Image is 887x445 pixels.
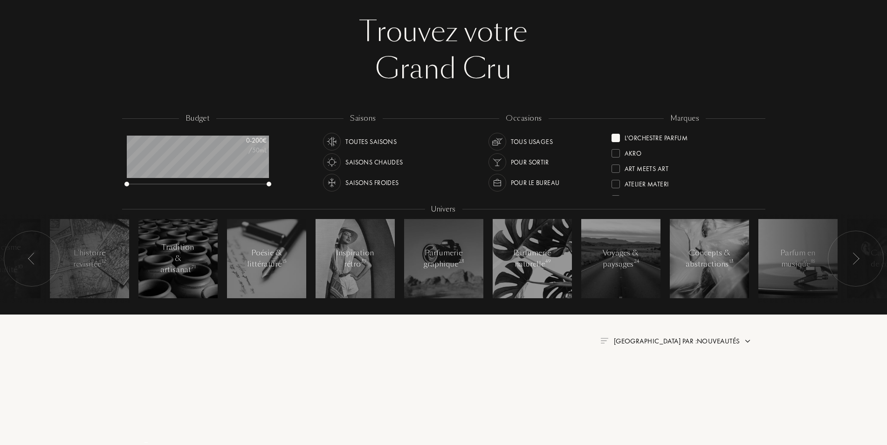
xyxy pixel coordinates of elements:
img: pf_empty.png [128,373,165,410]
div: Toutes saisons [345,133,397,151]
span: 37 [361,258,366,265]
img: arr_left.svg [28,253,35,265]
div: Inspiration rétro [335,247,375,270]
div: Akro [625,145,642,158]
div: Poésie & littérature [247,247,286,270]
img: arr_left.svg [852,253,859,265]
span: 13 [729,258,734,265]
div: L'Orchestre Parfum [625,130,688,143]
img: usage_season_average_white.svg [325,135,338,148]
div: occasions [499,113,548,124]
img: arrow.png [744,337,751,345]
div: /50mL [220,145,267,155]
div: _ [126,435,167,445]
div: Tradition & artisanat [158,242,198,275]
img: usage_season_cold_white.svg [325,176,338,189]
div: budget [179,113,217,124]
div: Saisons froides [345,174,399,192]
img: usage_season_hot_white.svg [325,156,338,169]
div: Parfumerie graphique [424,247,464,270]
div: Trouvez votre [129,13,758,50]
div: Baruti [625,192,645,204]
div: marques [664,113,706,124]
div: Concepts & abstractions [686,247,733,270]
img: usage_occasion_all_white.svg [491,135,504,148]
div: 0 - 200 € [220,136,267,145]
span: 49 [545,258,550,265]
div: Grand Cru [129,50,758,88]
span: 71 [192,264,196,270]
div: Pour sortir [511,153,549,171]
div: Pour le bureau [511,174,560,192]
div: Univers [425,204,462,215]
span: 24 [634,258,639,265]
div: Parfumerie naturelle [512,247,552,270]
div: saisons [344,113,382,124]
img: usage_occasion_party_white.svg [491,156,504,169]
span: 23 [459,258,464,265]
div: Tous usages [511,133,553,151]
div: Atelier Materi [625,176,669,189]
img: filter_by.png [600,338,608,343]
img: usage_occasion_work_white.svg [491,176,504,189]
div: Voyages & paysages [601,247,640,270]
div: Saisons chaudes [345,153,403,171]
span: [GEOGRAPHIC_DATA] par : Nouveautés [614,336,740,346]
span: 15 [282,258,286,265]
div: Art Meets Art [625,161,668,173]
